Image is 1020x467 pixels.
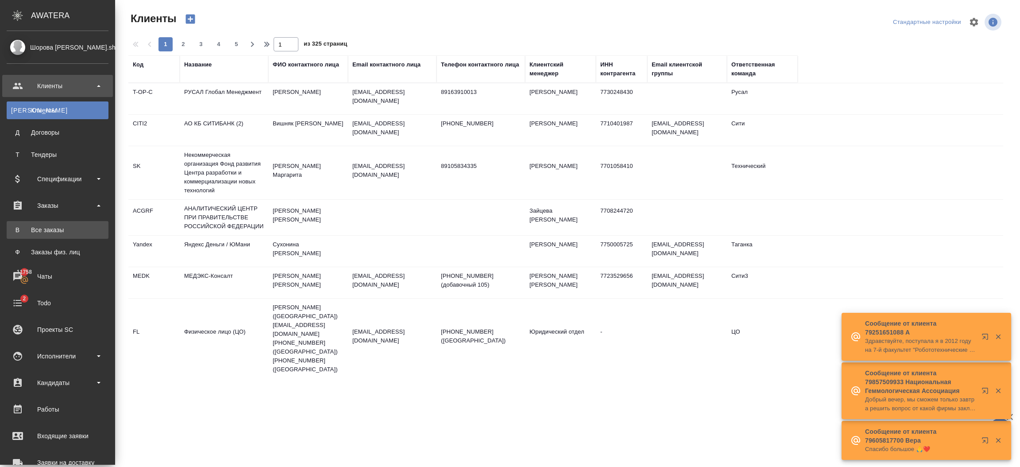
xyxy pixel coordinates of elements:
[268,299,348,378] td: [PERSON_NAME] ([GEOGRAPHIC_DATA]) [EMAIL_ADDRESS][DOMAIN_NAME] [PHONE_NUMBER] ([GEOGRAPHIC_DATA])...
[128,236,180,267] td: Yandex
[128,83,180,114] td: T-OP-C
[7,323,108,336] div: Проекты SC
[865,319,976,337] p: Сообщение от клиента 79251651088 A
[11,150,104,159] div: Тендеры
[865,395,976,413] p: Добрый вечер, мы сможем только завтра решить вопрос от какой фирмы заключаем договор. Можем мы присл
[194,40,208,49] span: 3
[176,37,190,51] button: 2
[525,236,596,267] td: [PERSON_NAME]
[128,157,180,188] td: SK
[212,40,226,49] span: 4
[985,14,1003,31] span: Посмотреть информацию
[268,115,348,146] td: Вишняк [PERSON_NAME]
[647,236,727,267] td: [EMAIL_ADDRESS][DOMAIN_NAME]
[352,162,432,179] p: [EMAIL_ADDRESS][DOMAIN_NAME]
[2,292,113,314] a: 2Todo
[596,267,647,298] td: 7723529656
[268,83,348,114] td: [PERSON_NAME]
[7,124,108,141] a: ДДоговоры
[7,350,108,363] div: Исполнители
[727,83,798,114] td: Русал
[7,243,108,261] a: ФЗаказы физ. лиц
[212,37,226,51] button: 4
[2,319,113,341] a: Проекты SC
[352,327,432,345] p: [EMAIL_ADDRESS][DOMAIN_NAME]
[525,323,596,354] td: Юридический отдел
[2,398,113,420] a: Работы
[596,236,647,267] td: 7750005725
[133,60,143,69] div: Код
[647,267,727,298] td: [EMAIL_ADDRESS][DOMAIN_NAME]
[989,436,1007,444] button: Закрыть
[441,272,521,289] p: [PHONE_NUMBER] (добавочный 105)
[352,119,432,137] p: [EMAIL_ADDRESS][DOMAIN_NAME]
[7,79,108,93] div: Клиенты
[7,199,108,212] div: Заказы
[989,333,1007,341] button: Закрыть
[180,236,268,267] td: Яндекс Деньги / ЮМани
[194,37,208,51] button: 3
[176,40,190,49] span: 2
[525,202,596,233] td: Зайцева [PERSON_NAME]
[525,115,596,146] td: [PERSON_NAME]
[976,382,997,403] button: Открыть в новой вкладке
[7,376,108,389] div: Кандидаты
[976,432,997,453] button: Открыть в новой вкладке
[727,157,798,188] td: Технический
[727,115,798,146] td: Сити
[229,40,243,49] span: 5
[525,83,596,114] td: [PERSON_NAME]
[441,119,521,128] p: [PHONE_NUMBER]
[229,37,243,51] button: 5
[268,267,348,298] td: [PERSON_NAME] [PERSON_NAME]
[352,272,432,289] p: [EMAIL_ADDRESS][DOMAIN_NAME]
[31,7,115,24] div: AWATERA
[7,270,108,283] div: Чаты
[865,369,976,395] p: Сообщение от клиента 79857509933 Национальная Геммологическая Ассоциация
[7,296,108,310] div: Todo
[7,221,108,239] a: ВВсе заказы
[731,60,793,78] div: Ответственная команда
[596,157,647,188] td: 7701058410
[128,267,180,298] td: MEDK
[128,202,180,233] td: ACGRF
[128,323,180,354] td: FL
[180,267,268,298] td: МЕДЭКС-Консалт
[2,425,113,447] a: Входящие заявки
[128,12,176,26] span: Клиенты
[180,323,268,354] td: Физическое лицо (ЦО)
[727,323,798,354] td: ЦО
[441,88,521,97] p: 89163910013
[304,39,347,51] span: из 325 страниц
[647,115,727,146] td: [EMAIL_ADDRESS][DOMAIN_NAME]
[11,248,104,257] div: Заказы физ. лиц
[989,387,1007,395] button: Закрыть
[727,236,798,267] td: Таганка
[596,202,647,233] td: 7708244720
[865,427,976,445] p: Сообщение от клиента 79605817700 Вера
[184,60,212,69] div: Название
[128,115,180,146] td: CITI2
[268,157,348,188] td: [PERSON_NAME] Маргарита
[525,267,596,298] td: [PERSON_NAME] [PERSON_NAME]
[268,202,348,233] td: [PERSON_NAME] [PERSON_NAME]
[441,327,521,345] p: [PHONE_NUMBER] ([GEOGRAPHIC_DATA])
[600,60,643,78] div: ИНН контрагента
[596,115,647,146] td: 7710401987
[7,403,108,416] div: Работы
[352,60,421,69] div: Email контактного лица
[268,236,348,267] td: Сухонина [PERSON_NAME]
[891,16,963,29] div: split button
[180,146,268,199] td: Некоммерческая организация Фонд развития Центра разработки и коммерциализации новых технологий
[2,265,113,288] a: 11758Чаты
[180,115,268,146] td: АО КБ СИТИБАНК (2)
[865,337,976,354] p: Здравствуйте, поступала я в 2012 году на 7-й факультет "Робототехнические и интеллектуальные системы
[963,12,985,33] span: Настроить таблицу
[596,83,647,114] td: 7730248430
[180,200,268,235] td: АНАЛИТИЧЕСКИЙ ЦЕНТР ПРИ ПРАВИТЕЛЬСТВЕ РОССИЙСКОЙ ФЕДЕРАЦИИ
[652,60,722,78] div: Email клиентской группы
[273,60,339,69] div: ФИО контактного лица
[976,328,997,349] button: Открыть в новой вкладке
[11,128,104,137] div: Договоры
[352,88,432,105] p: [EMAIL_ADDRESS][DOMAIN_NAME]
